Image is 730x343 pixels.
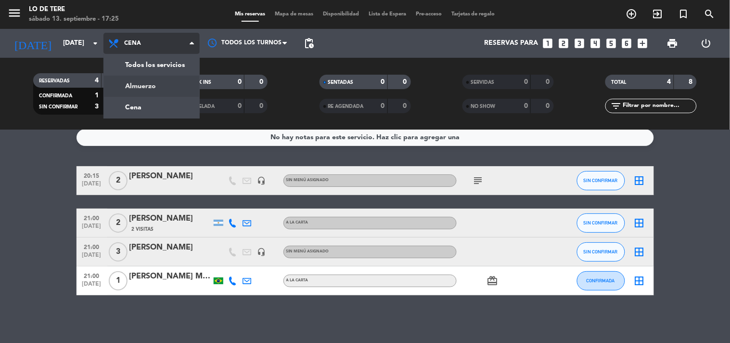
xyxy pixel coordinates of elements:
[39,105,77,109] span: SIN CONFIRMAR
[80,270,104,281] span: 21:00
[104,54,199,76] a: Todos los servicios
[318,12,364,17] span: Disponibilidad
[7,33,58,54] i: [DATE]
[104,76,199,97] a: Almuerzo
[109,171,128,190] span: 2
[577,213,625,233] button: SIN CONFIRMAR
[589,37,602,50] i: looks_4
[39,93,72,98] span: CONFIRMADA
[257,176,266,185] i: headset_mic
[230,12,270,17] span: Mis reservas
[238,103,242,109] strong: 0
[447,12,500,17] span: Tarjetas de regalo
[29,5,119,14] div: Lo de Tere
[124,40,141,47] span: Cena
[90,38,101,49] i: arrow_drop_down
[610,100,622,112] i: filter_list
[7,6,22,24] button: menu
[104,97,199,118] a: Cena
[95,77,99,84] strong: 4
[541,37,554,50] i: looks_one
[524,103,528,109] strong: 0
[524,79,528,85] strong: 0
[129,170,211,183] div: [PERSON_NAME]
[584,178,618,183] span: SIN CONFIRMAR
[328,104,364,109] span: RE AGENDADA
[637,37,649,50] i: add_box
[411,12,447,17] span: Pre-acceso
[577,271,625,290] button: CONFIRMADA
[303,38,315,49] span: pending_actions
[622,101,696,111] input: Filtrar por nombre...
[634,175,645,186] i: border_all
[471,80,495,85] span: SERVIDAS
[260,79,266,85] strong: 0
[652,8,664,20] i: exit_to_app
[238,79,242,85] strong: 0
[584,220,618,225] span: SIN CONFIRMAR
[587,278,615,283] span: CONFIRMADA
[80,181,104,192] span: [DATE]
[109,242,128,262] span: 3
[634,246,645,258] i: border_all
[546,103,551,109] strong: 0
[80,281,104,292] span: [DATE]
[185,104,215,109] span: CANCELADA
[80,241,104,252] span: 21:00
[403,103,409,109] strong: 0
[634,275,645,287] i: border_all
[270,12,318,17] span: Mapa de mesas
[29,14,119,24] div: sábado 13. septiembre - 17:25
[487,275,499,287] i: card_giftcard
[129,241,211,254] div: [PERSON_NAME]
[626,8,638,20] i: add_circle_outline
[473,175,484,186] i: subject
[260,103,266,109] strong: 0
[403,79,409,85] strong: 0
[584,249,618,254] span: SIN CONFIRMAR
[381,103,385,109] strong: 0
[573,37,586,50] i: looks_3
[80,170,104,181] span: 20:15
[364,12,411,17] span: Lista de Espera
[546,79,551,85] strong: 0
[678,8,690,20] i: turned_in_not
[621,37,633,50] i: looks_6
[328,80,354,85] span: SENTADAS
[667,79,671,85] strong: 4
[286,221,308,224] span: A la carta
[132,225,154,233] span: 2 Visitas
[109,213,128,233] span: 2
[129,270,211,283] div: [PERSON_NAME] MARINS
[577,242,625,262] button: SIN CONFIRMAR
[689,79,695,85] strong: 8
[381,79,385,85] strong: 0
[80,212,104,223] span: 21:00
[129,212,211,225] div: [PERSON_NAME]
[286,278,308,282] span: A la carta
[95,103,99,110] strong: 3
[471,104,496,109] span: NO SHOW
[557,37,570,50] i: looks_two
[704,8,716,20] i: search
[667,38,679,49] span: print
[634,217,645,229] i: border_all
[39,79,70,83] span: RESERVADAS
[109,271,128,290] span: 1
[286,178,329,182] span: Sin menú asignado
[80,252,104,263] span: [DATE]
[605,37,617,50] i: looks_5
[484,40,538,47] span: Reservas para
[7,6,22,20] i: menu
[80,223,104,234] span: [DATE]
[95,92,99,99] strong: 1
[690,29,723,58] div: LOG OUT
[286,250,329,253] span: Sin menú asignado
[577,171,625,190] button: SIN CONFIRMAR
[257,248,266,256] i: headset_mic
[611,80,626,85] span: TOTAL
[270,132,460,143] div: No hay notas para este servicio. Haz clic para agregar una
[700,38,712,49] i: power_settings_new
